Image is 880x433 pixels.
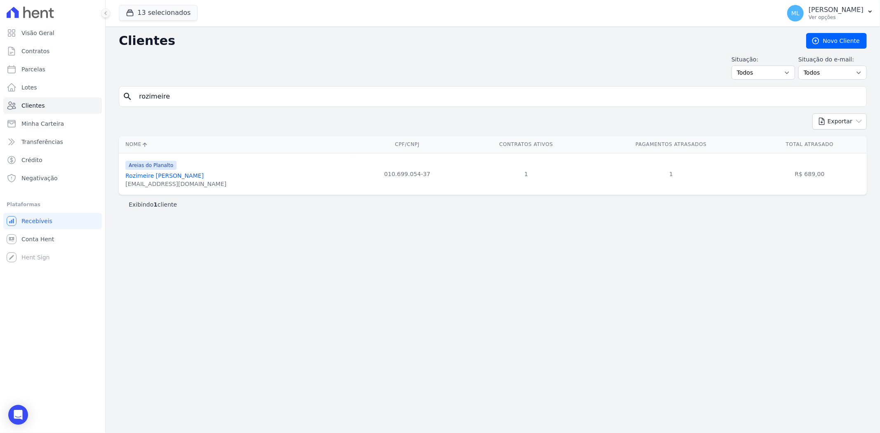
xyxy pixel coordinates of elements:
[3,170,102,186] a: Negativação
[3,152,102,168] a: Crédito
[7,200,99,209] div: Plataformas
[809,6,863,14] p: [PERSON_NAME]
[8,405,28,425] div: Open Intercom Messenger
[3,43,102,59] a: Contratos
[781,2,880,25] button: ML [PERSON_NAME] Ver opções
[119,5,198,21] button: 13 selecionados
[21,174,58,182] span: Negativação
[590,153,753,195] td: 1
[463,136,590,153] th: Contratos Ativos
[21,47,50,55] span: Contratos
[731,55,795,64] label: Situação:
[812,113,867,129] button: Exportar
[3,134,102,150] a: Transferências
[791,10,800,16] span: ML
[21,217,52,225] span: Recebíveis
[123,92,132,101] i: search
[21,29,54,37] span: Visão Geral
[3,61,102,78] a: Parcelas
[125,180,226,188] div: [EMAIL_ADDRESS][DOMAIN_NAME]
[119,33,793,48] h2: Clientes
[753,153,867,195] td: R$ 689,00
[463,153,590,195] td: 1
[352,136,463,153] th: CPF/CNPJ
[798,55,867,64] label: Situação do e-mail:
[3,97,102,114] a: Clientes
[21,101,45,110] span: Clientes
[153,201,158,208] b: 1
[352,153,463,195] td: 010.699.054-37
[21,65,45,73] span: Parcelas
[3,231,102,247] a: Conta Hent
[21,138,63,146] span: Transferências
[3,79,102,96] a: Lotes
[3,115,102,132] a: Minha Carteira
[809,14,863,21] p: Ver opções
[753,136,867,153] th: Total Atrasado
[3,25,102,41] a: Visão Geral
[3,213,102,229] a: Recebíveis
[119,136,352,153] th: Nome
[21,235,54,243] span: Conta Hent
[125,161,177,170] span: Areias do Planalto
[21,120,64,128] span: Minha Carteira
[129,200,177,209] p: Exibindo cliente
[134,88,863,105] input: Buscar por nome, CPF ou e-mail
[21,83,37,92] span: Lotes
[590,136,753,153] th: Pagamentos Atrasados
[806,33,867,49] a: Novo Cliente
[125,172,204,179] a: Rozimeire [PERSON_NAME]
[21,156,42,164] span: Crédito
